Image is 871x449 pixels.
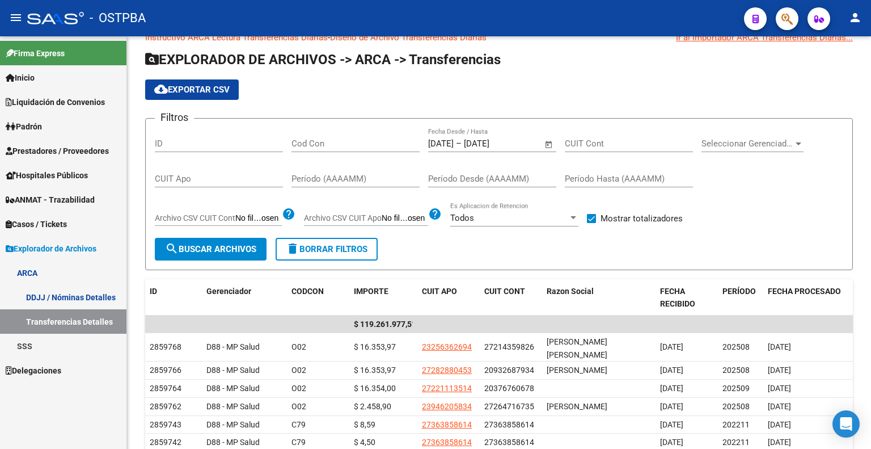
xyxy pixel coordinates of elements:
a: Instructivo ARCA Lectura Transferencias Diarias [145,32,328,43]
span: Seleccionar Gerenciador [701,139,793,149]
datatable-header-cell: Gerenciador [202,279,287,317]
span: 202509 [722,384,750,393]
div: 20376760678 [484,382,534,395]
div: Open Intercom Messenger [832,410,860,438]
span: Archivo CSV CUIT Cont [155,213,235,223]
span: [DATE] [768,366,791,375]
div: 27264716735 [484,400,534,413]
span: [DATE] [768,384,791,393]
span: ID [150,287,157,296]
span: D88 - MP Salud [206,420,260,429]
span: O02 [291,366,306,375]
span: D88 - MP Salud [206,402,260,411]
div: 27214359826 [484,341,534,354]
span: [PERSON_NAME] [547,366,607,375]
button: Buscar Archivos [155,238,267,261]
span: 202211 [722,420,750,429]
datatable-header-cell: FECHA PROCESADO [763,279,848,317]
datatable-header-cell: IMPORTE [349,279,417,317]
div: 27363858614 [484,436,534,449]
span: Gerenciador [206,287,251,296]
span: – [456,139,462,149]
input: Fecha inicio [428,139,454,149]
span: 2859768 [150,342,181,351]
span: Prestadores / Proveedores [6,145,109,157]
mat-icon: person [848,11,862,24]
span: 2859742 [150,438,181,447]
button: Borrar Filtros [276,238,378,261]
span: $ 16.353,97 [354,366,396,375]
mat-icon: delete [286,242,299,255]
span: CUIT CONT [484,287,525,296]
datatable-header-cell: PERÍODO [718,279,763,317]
span: 2859762 [150,402,181,411]
input: Fecha fin [464,139,519,149]
span: CODCON [291,287,324,296]
span: [DATE] [660,402,683,411]
span: Todos [450,213,474,223]
span: [DATE] [660,342,683,351]
span: O02 [291,342,306,351]
span: $ 8,59 [354,420,375,429]
span: Borrar Filtros [286,244,367,254]
div: 20932687934 [484,364,534,377]
span: $ 16.353,97 [354,342,396,351]
span: Hospitales Públicos [6,169,88,182]
span: D88 - MP Salud [206,366,260,375]
span: $ 16.354,00 [354,384,396,393]
button: Exportar CSV [145,79,239,100]
span: EXPLORADOR DE ARCHIVOS -> ARCA -> Transferencias [145,52,501,68]
span: $ 2.458,90 [354,402,391,411]
input: Archivo CSV CUIT Cont [235,213,282,224]
mat-icon: help [428,207,442,221]
span: IMPORTE [354,287,388,296]
span: 27221113514 [422,384,472,393]
span: C79 [291,420,306,429]
datatable-header-cell: CUIT APO [417,279,480,317]
span: Mostrar totalizadores [601,212,683,225]
span: [DATE] [768,342,791,351]
span: Delegaciones [6,364,61,377]
h3: Filtros [155,110,194,125]
div: 27363858614 [484,418,534,431]
span: PERÍODO [722,287,756,296]
span: 2859766 [150,366,181,375]
datatable-header-cell: Razon Social [542,279,656,317]
mat-icon: cloud_download [154,82,168,96]
span: 2859764 [150,384,181,393]
span: [DATE] [768,402,791,411]
span: Razon Social [547,287,594,296]
span: [DATE] [768,438,791,447]
span: Inicio [6,72,35,84]
datatable-header-cell: ID [145,279,202,317]
span: 27363858614 [422,438,472,447]
span: Firma Express [6,47,65,60]
span: [DATE] [660,384,683,393]
span: Buscar Archivos [165,244,256,254]
span: $ 4,50 [354,438,375,447]
datatable-header-cell: CUIT CONT [480,279,542,317]
span: ANMAT - Trazabilidad [6,194,95,206]
span: O02 [291,402,306,411]
mat-icon: help [282,207,295,221]
datatable-header-cell: CODCON [287,279,327,317]
span: [DATE] [660,366,683,375]
span: O02 [291,384,306,393]
span: [DATE] [768,420,791,429]
mat-icon: search [165,242,179,255]
span: Exportar CSV [154,85,230,95]
span: 23256362694 [422,342,472,351]
span: 202508 [722,342,750,351]
span: Casos / Tickets [6,218,67,230]
span: FECHA RECIBIDO [660,287,695,309]
span: [PERSON_NAME] [PERSON_NAME] [547,337,607,359]
span: 23946205834 [422,402,472,411]
span: Archivo CSV CUIT Apo [304,213,382,223]
mat-icon: menu [9,11,23,24]
div: Ir al importador ARCA Transferencias Diarias... [676,31,853,44]
datatable-header-cell: FECHA RECIBIDO [656,279,718,317]
span: D88 - MP Salud [206,438,260,447]
span: [PERSON_NAME] [547,402,607,411]
span: $ 119.261.977,51 [354,320,416,329]
span: 202211 [722,438,750,447]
